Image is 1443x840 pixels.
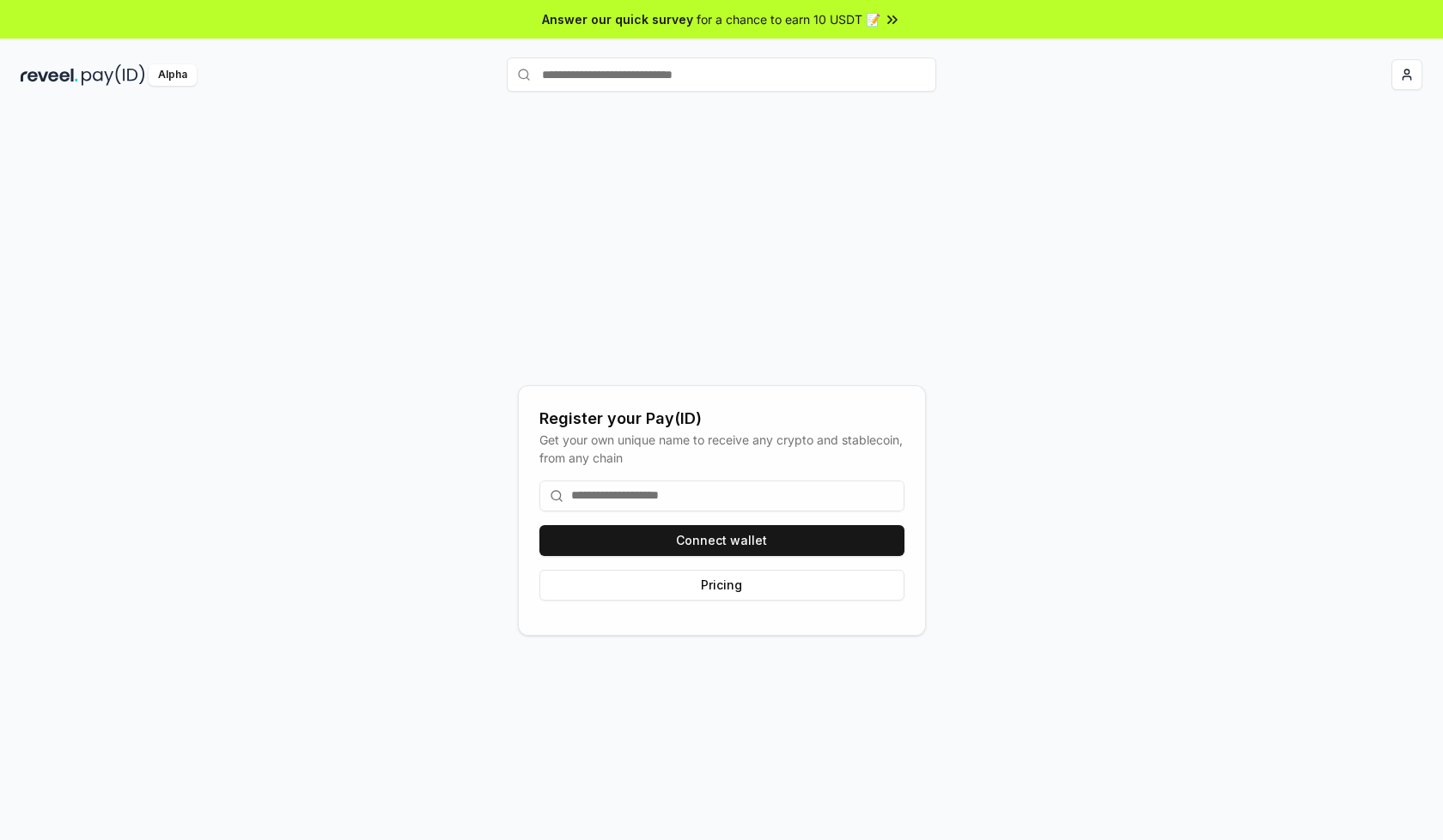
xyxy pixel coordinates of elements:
[21,64,78,86] img: reveel_dark
[149,64,197,86] div: Alpha
[539,407,904,431] div: Register your Pay(ID)
[539,431,904,467] div: Get your own unique name to receive any crypto and stablecoin, from any chain
[82,64,145,86] img: pay_id
[697,10,880,28] span: for a chance to earn 10 USDT 📝
[542,10,693,28] span: Answer our quick survey
[539,570,904,601] button: Pricing
[539,525,904,556] button: Connect wallet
